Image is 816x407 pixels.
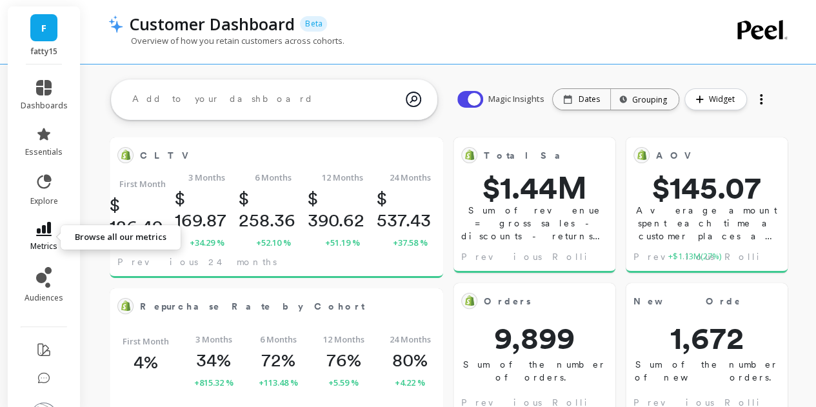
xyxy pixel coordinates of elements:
span: Repurchase Rate by Cohort [140,297,394,315]
span: Orders [484,292,566,310]
span: metrics [30,241,57,252]
span: CLTV [140,149,196,163]
span: 12 Months [323,333,364,346]
span: 1,672 [626,323,788,353]
span: +51.19 % [325,236,360,249]
span: +37.58 % [392,236,427,249]
span: $145.07 [626,172,788,203]
p: 76% [326,349,361,371]
span: $ [308,187,318,209]
p: Average amount spent each time a customer places an order. [626,204,788,243]
span: First Month [119,177,166,190]
span: explore [30,196,58,206]
span: Total Sales [484,146,566,164]
p: 80% [392,349,428,371]
p: Dates [579,94,600,104]
span: AOV [656,149,699,163]
p: Overview of how you retain customers across cohorts. [108,35,344,46]
span: F [41,21,46,35]
span: +113.48 % [259,376,298,389]
span: Previous Rolling 7-day [461,250,668,263]
img: magic search icon [406,82,421,117]
span: 6 Months [260,333,297,346]
p: 126.49 [110,194,175,237]
p: fatty15 [21,46,68,57]
p: Customer Dashboard [130,13,295,35]
p: 4% [134,351,158,373]
p: Beta [300,16,327,32]
span: +$1.13M ( 27% ) [668,250,721,263]
span: $ [239,187,249,209]
p: 72% [261,349,295,371]
img: header icon [108,15,123,33]
span: AOV [656,146,739,164]
p: Sum of revenue = gross sales - discounts - returns + taxes + shipping charges. [453,204,615,243]
span: $1.44M [453,172,615,203]
p: 258.36 [239,187,308,231]
span: 24 Months [389,171,430,184]
span: Total Sales [484,149,586,163]
span: Orders [484,295,531,308]
span: +52.10 % [256,236,291,249]
span: 12 Months [322,171,363,184]
p: Sum of the number of new orders. [626,358,788,384]
p: 537.43 [377,187,443,231]
span: +34.29 % [190,236,224,249]
button: Widget [684,88,747,110]
p: 34% [196,349,231,371]
p: 390.62 [308,187,377,231]
span: $ [175,187,185,209]
span: Widget [709,93,739,106]
span: +4.22 % [395,376,425,389]
span: Repurchase Rate by Cohort [140,300,364,313]
span: New Orders [633,295,753,308]
span: audiences [25,293,63,303]
span: CLTV [140,146,394,164]
span: Previous 24 months [117,255,277,268]
span: First Month [123,335,169,348]
span: 9,899 [453,323,615,353]
span: Magic Insights [488,93,547,106]
span: 24 Months [390,333,431,346]
span: 6 Months [255,171,292,184]
span: 3 Months [195,333,232,346]
span: +815.32 % [194,376,234,389]
span: $ [110,194,120,215]
span: New Orders [633,292,739,310]
span: +5.59 % [328,376,359,389]
div: Grouping [622,94,667,106]
p: 169.87 [175,187,239,231]
span: $ [377,187,387,209]
span: dashboards [21,101,68,111]
p: Sum of the number of orders. [453,358,615,384]
span: 3 Months [188,171,225,184]
span: essentials [25,147,63,157]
